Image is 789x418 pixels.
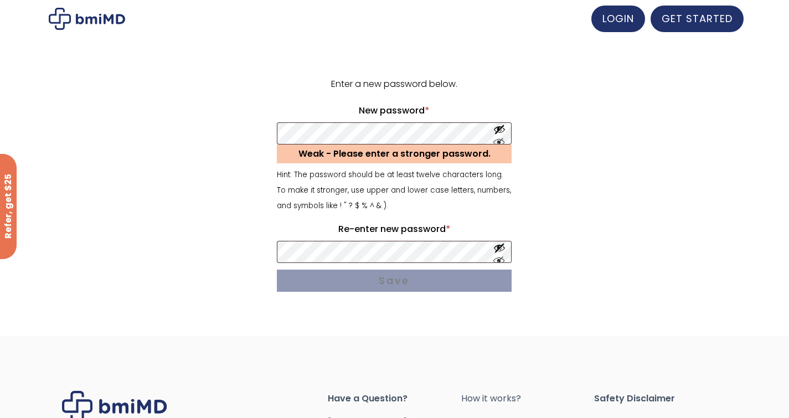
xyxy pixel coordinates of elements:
[461,391,594,406] a: How it works?
[328,391,461,406] span: Have a Question?
[591,6,645,32] a: LOGIN
[277,145,512,163] div: Weak - Please enter a stronger password.
[277,220,512,238] label: Re-enter new password
[275,76,513,92] p: Enter a new password below.
[49,8,125,30] img: My account
[277,102,512,120] label: New password
[662,12,733,25] span: GET STARTED
[594,391,727,406] span: Safety Disclaimer
[493,123,506,144] button: Show password
[277,167,512,214] small: Hint: The password should be at least twelve characters long. To make it stronger, use upper and ...
[277,270,512,292] button: Save
[651,6,744,32] a: GET STARTED
[493,241,506,262] button: Show password
[602,12,634,25] span: LOGIN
